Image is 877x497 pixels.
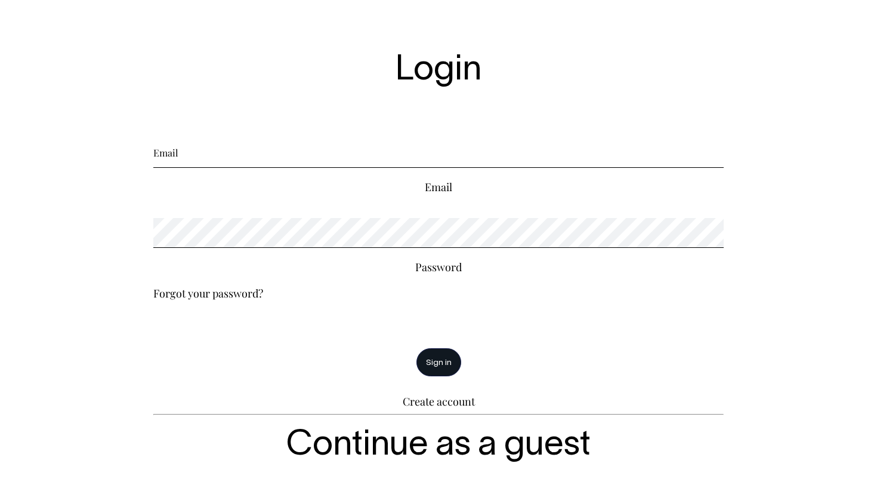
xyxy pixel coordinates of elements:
[403,394,475,409] a: Create account
[425,180,452,194] label: Email
[153,52,724,90] h1: Login
[153,427,724,465] h2: Continue as a guest
[416,348,461,376] button: Sign in
[415,260,462,274] label: Password
[153,138,724,168] input: Email
[153,286,263,300] a: Forgot your password?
